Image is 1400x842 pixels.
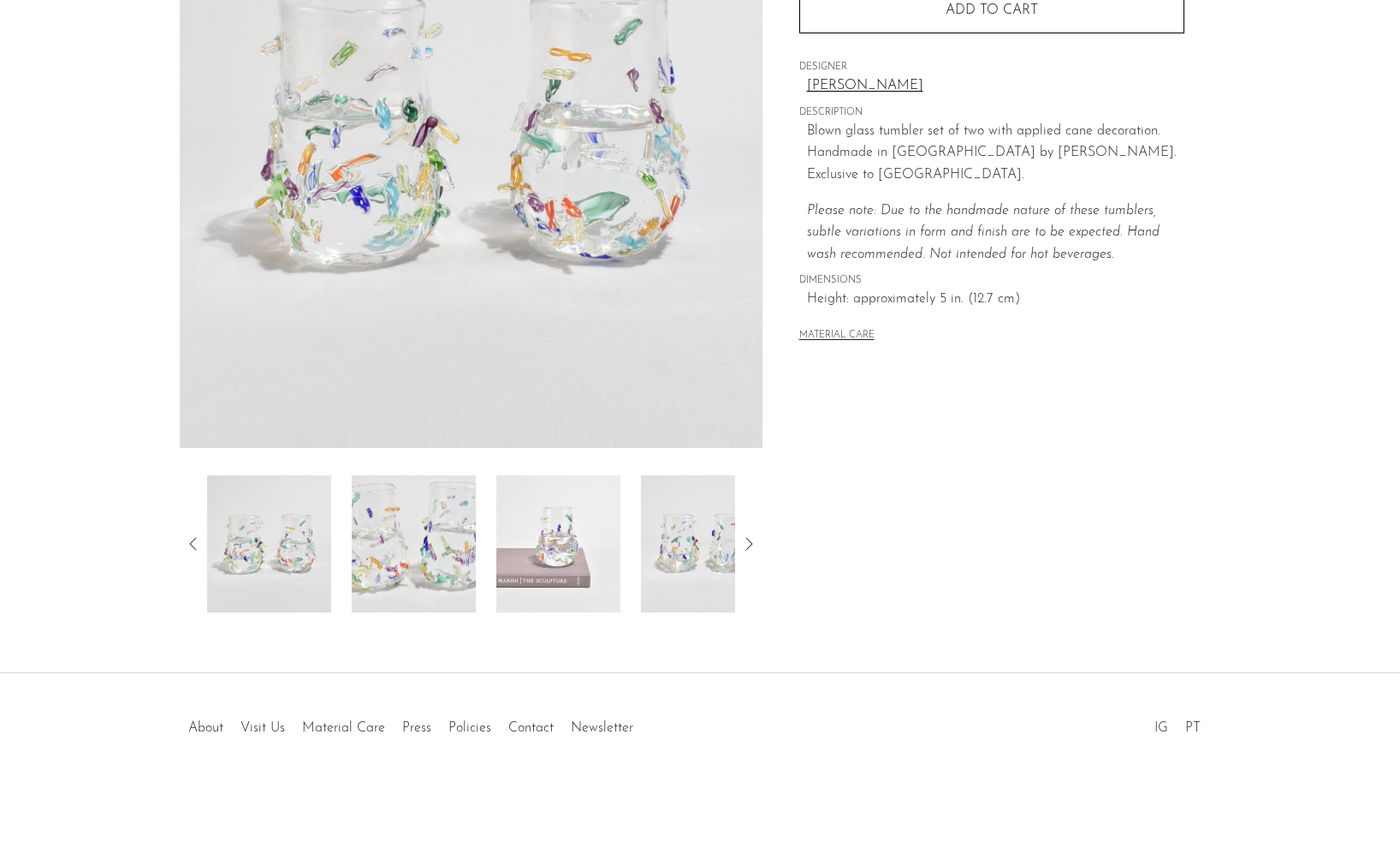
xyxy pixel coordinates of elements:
[402,721,431,735] a: Press
[946,3,1038,17] span: Add to cart
[1146,708,1209,740] ul: Social Medias
[799,60,1184,75] span: DESIGNER
[188,721,223,735] a: About
[807,75,1184,98] a: [PERSON_NAME]
[1154,721,1168,735] a: IG
[352,475,476,612] img: Blown Glass Tumbler Set
[508,721,554,735] a: Contact
[1185,721,1201,735] a: PT
[448,721,491,735] a: Policies
[799,330,875,343] button: MATERIAL CARE
[807,289,1184,311] span: Height: approximately 5 in. (12.7 cm)
[207,475,331,612] img: Blown Glass Tumbler Set
[496,475,620,612] img: Blown Glass Tumbler Set
[799,273,1184,289] span: DIMENSIONS
[799,105,1184,121] span: DESCRIPTION
[807,204,1164,261] em: Please note: Due to the handmade nature of these tumblers, subtle variations in form and finish a...
[641,475,765,612] img: Blown Glass Tumbler Set
[302,721,385,735] a: Material Care
[807,121,1184,187] p: Blown glass tumbler set of two with applied cane decoration. Handmade in [GEOGRAPHIC_DATA] by [PE...
[240,721,285,735] a: Visit Us
[180,708,642,740] ul: Quick links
